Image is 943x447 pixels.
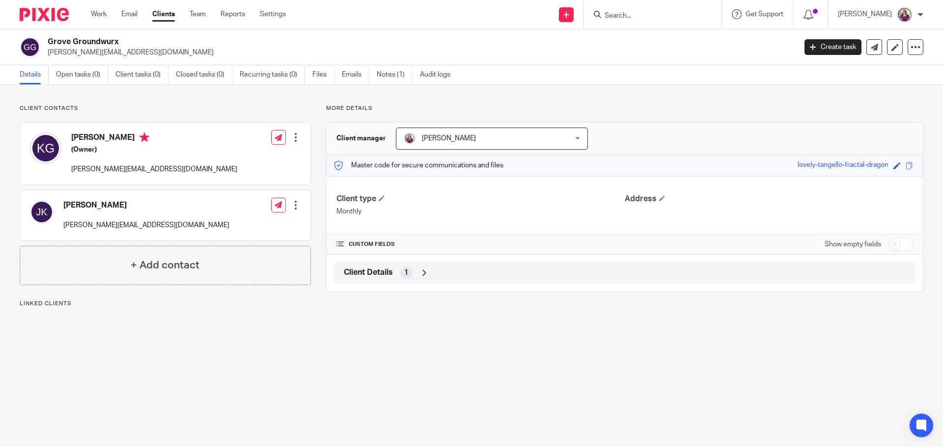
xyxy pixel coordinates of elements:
[604,12,692,21] input: Search
[377,65,413,84] a: Notes (1)
[115,65,168,84] a: Client tasks (0)
[30,132,61,164] img: svg%3E
[176,65,232,84] a: Closed tasks (0)
[897,7,913,23] img: Simple%20Professional%20Name%20Introduction%20LinkedIn%20Profile%20Picture.png
[152,9,175,19] a: Clients
[334,160,503,170] p: Master code for secure communications and files
[344,267,393,278] span: Client Details
[20,105,311,112] p: Client contacts
[91,9,107,19] a: Work
[825,239,881,249] label: Show empty fields
[625,194,913,204] h4: Address
[71,164,237,174] p: [PERSON_NAME][EMAIL_ADDRESS][DOMAIN_NAME]
[131,258,199,273] h4: + Add contact
[63,220,229,230] p: [PERSON_NAME][EMAIL_ADDRESS][DOMAIN_NAME]
[121,9,138,19] a: Email
[20,37,40,57] img: svg%3E
[804,39,861,55] a: Create task
[336,194,625,204] h4: Client type
[71,132,237,145] h4: [PERSON_NAME]
[240,65,305,84] a: Recurring tasks (0)
[139,132,149,142] i: Primary
[30,200,54,224] img: svg%3E
[56,65,108,84] a: Open tasks (0)
[20,65,49,84] a: Details
[798,160,888,171] div: lovely-tangello-fractal-dragon
[336,133,386,143] h3: Client manager
[48,48,790,57] p: [PERSON_NAME][EMAIL_ADDRESS][DOMAIN_NAME]
[422,135,476,142] span: [PERSON_NAME]
[63,200,229,210] h4: [PERSON_NAME]
[404,268,408,278] span: 1
[838,9,892,19] p: [PERSON_NAME]
[342,65,369,84] a: Emails
[71,145,237,155] h5: (Owner)
[404,132,416,144] img: Simple%20Professional%20Name%20Introduction%20LinkedIn%20Profile%20Picture.png
[221,9,245,19] a: Reports
[20,300,311,308] p: Linked clients
[260,9,286,19] a: Settings
[746,11,783,18] span: Get Support
[420,65,458,84] a: Audit logs
[20,8,69,21] img: Pixie
[312,65,334,84] a: Files
[48,37,641,47] h2: Grove Groundwurx
[326,105,923,112] p: More details
[336,207,625,216] p: Monthly
[336,240,625,248] h4: CUSTOM FIELDS
[190,9,206,19] a: Team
